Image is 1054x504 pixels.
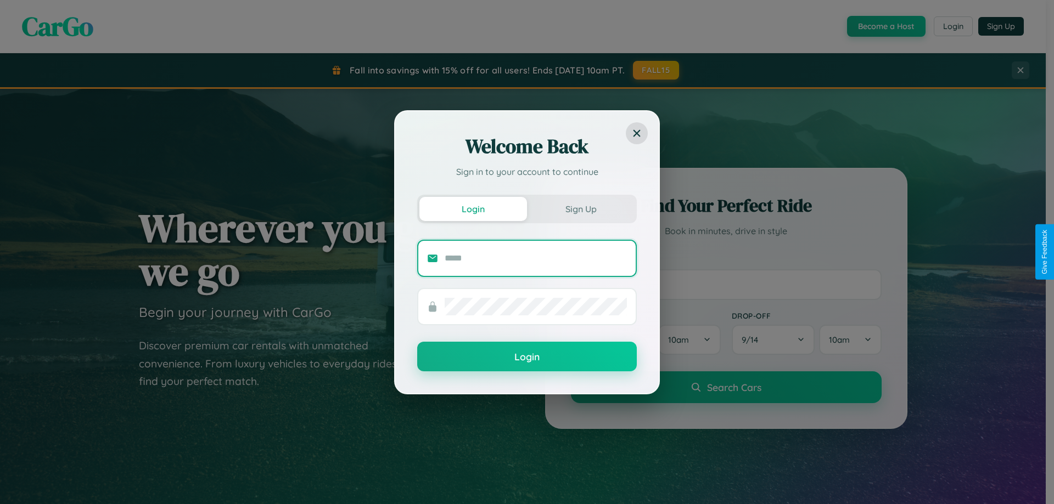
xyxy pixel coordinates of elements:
[417,133,637,160] h2: Welcome Back
[419,197,527,221] button: Login
[527,197,635,221] button: Sign Up
[1041,230,1049,274] div: Give Feedback
[417,165,637,178] p: Sign in to your account to continue
[417,342,637,371] button: Login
